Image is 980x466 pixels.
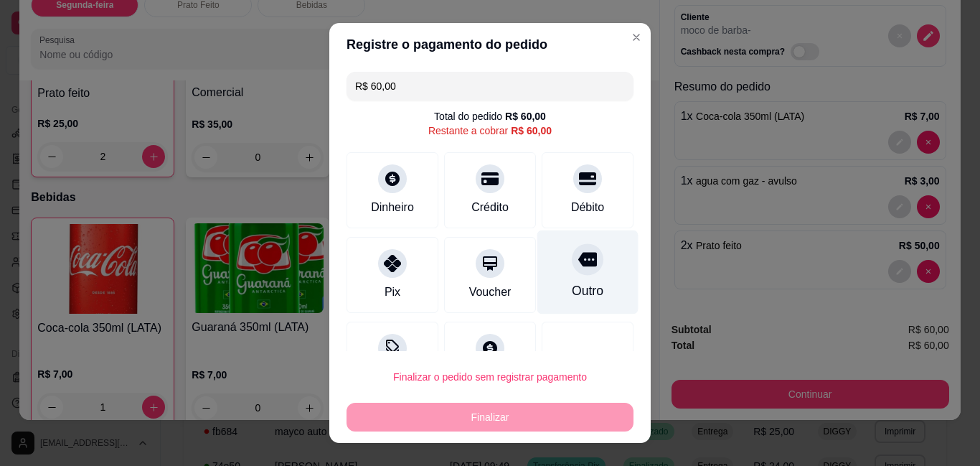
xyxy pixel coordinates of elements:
div: Pix [385,284,400,301]
input: Ex.: hambúrguer de cordeiro [355,72,625,101]
div: Voucher [469,284,512,301]
div: Dinheiro [371,199,414,216]
div: Crédito [471,199,509,216]
div: Outro [572,282,603,301]
div: R$ 60,00 [505,109,546,124]
div: Débito [571,199,604,216]
div: Restante a cobrar [428,124,552,138]
div: R$ 60,00 [511,124,552,138]
button: Finalizar o pedido sem registrar pagamento [347,363,633,391]
div: Total do pedido [434,109,546,124]
button: Close [625,26,648,49]
header: Registre o pagamento do pedido [329,23,651,66]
